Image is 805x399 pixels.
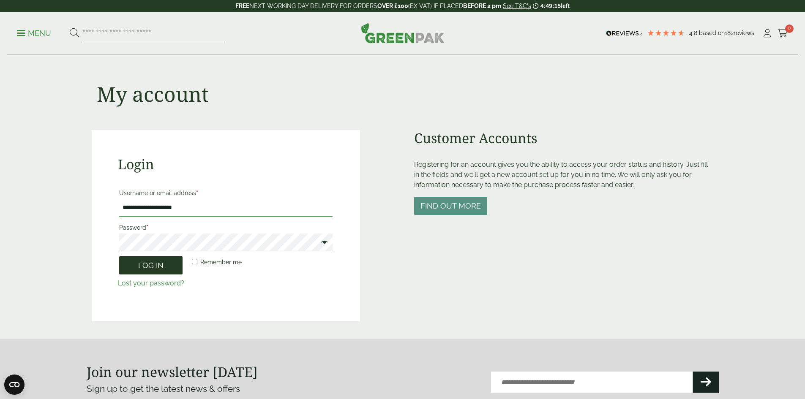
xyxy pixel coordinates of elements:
[540,3,561,9] span: 4:49:15
[606,30,643,36] img: REVIEWS.io
[87,382,371,396] p: Sign up to get the latest news & offers
[118,279,184,287] a: Lost your password?
[4,375,25,395] button: Open CMP widget
[414,160,714,190] p: Registering for an account gives you the ability to access your order status and history. Just fi...
[463,3,501,9] strong: BEFORE 2 pm
[414,130,714,146] h2: Customer Accounts
[689,30,699,36] span: 4.8
[118,156,334,172] h2: Login
[734,30,754,36] span: reviews
[192,259,197,264] input: Remember me
[361,23,445,43] img: GreenPak Supplies
[725,30,734,36] span: 182
[377,3,408,9] strong: OVER £100
[503,3,531,9] a: See T&C's
[762,29,772,38] i: My Account
[647,29,685,37] div: 4.79 Stars
[17,28,51,37] a: Menu
[97,82,209,106] h1: My account
[235,3,249,9] strong: FREE
[785,24,794,33] span: 0
[414,202,487,210] a: Find out more
[119,222,333,233] label: Password
[699,30,725,36] span: Based on
[119,256,183,274] button: Log in
[414,197,487,215] button: Find out more
[119,187,333,199] label: Username or email address
[778,27,788,40] a: 0
[17,28,51,38] p: Menu
[200,259,242,266] span: Remember me
[778,29,788,38] i: Cart
[87,363,258,381] strong: Join our newsletter [DATE]
[561,3,570,9] span: left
